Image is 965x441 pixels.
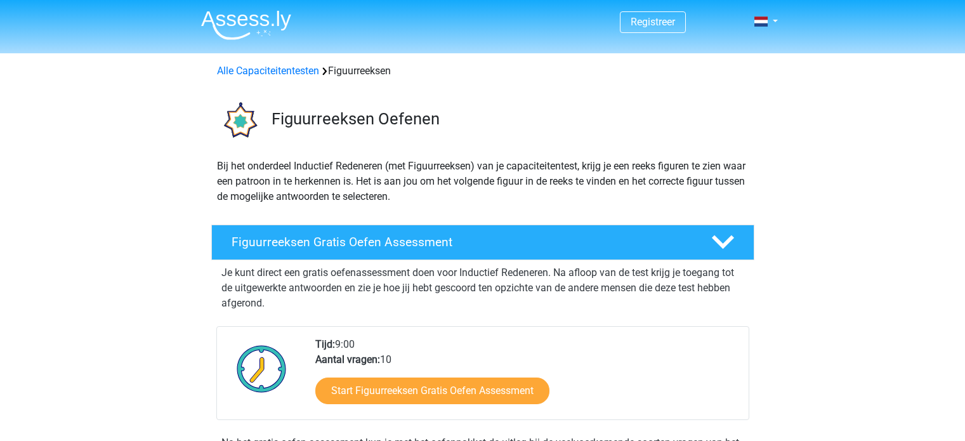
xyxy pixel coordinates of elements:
[230,337,294,400] img: Klok
[217,65,319,77] a: Alle Capaciteitentesten
[212,94,266,148] img: figuurreeksen
[217,159,749,204] p: Bij het onderdeel Inductief Redeneren (met Figuurreeksen) van je capaciteitentest, krijg je een r...
[315,353,380,365] b: Aantal vragen:
[272,109,744,129] h3: Figuurreeksen Oefenen
[206,225,759,260] a: Figuurreeksen Gratis Oefen Assessment
[315,378,549,404] a: Start Figuurreeksen Gratis Oefen Assessment
[201,10,291,40] img: Assessly
[221,265,744,311] p: Je kunt direct een gratis oefenassessment doen voor Inductief Redeneren. Na afloop van de test kr...
[232,235,691,249] h4: Figuurreeksen Gratis Oefen Assessment
[315,338,335,350] b: Tijd:
[631,16,675,28] a: Registreer
[306,337,748,419] div: 9:00 10
[212,63,754,79] div: Figuurreeksen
